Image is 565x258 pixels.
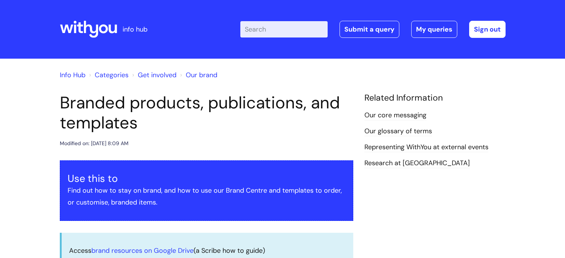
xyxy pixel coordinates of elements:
li: Get involved [130,69,176,81]
h3: Use this to [68,173,345,184]
a: Info Hub [60,71,85,79]
a: Representing WithYou at external events [364,143,488,152]
input: Search [240,21,328,37]
h1: Branded products, publications, and templates [60,93,353,133]
a: brand resources on Google Drive [91,246,194,255]
a: Submit a query [340,21,399,38]
p: info hub [123,23,147,35]
a: Sign out [469,21,506,38]
a: Our core messaging [364,111,426,120]
p: Access (a Scribe how to guide) [69,245,346,257]
li: Our brand [178,69,217,81]
a: Our brand [186,71,217,79]
a: Get involved [138,71,176,79]
h4: Related Information [364,93,506,103]
a: My queries [411,21,457,38]
li: Solution home [87,69,129,81]
a: Research at [GEOGRAPHIC_DATA] [364,159,470,168]
a: Our glossary of terms [364,127,432,136]
a: Categories [95,71,129,79]
div: Modified on: [DATE] 8:09 AM [60,139,129,148]
div: | - [240,21,506,38]
p: Find out how to stay on brand, and how to use our Brand Centre and templates to order, or customi... [68,184,345,209]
